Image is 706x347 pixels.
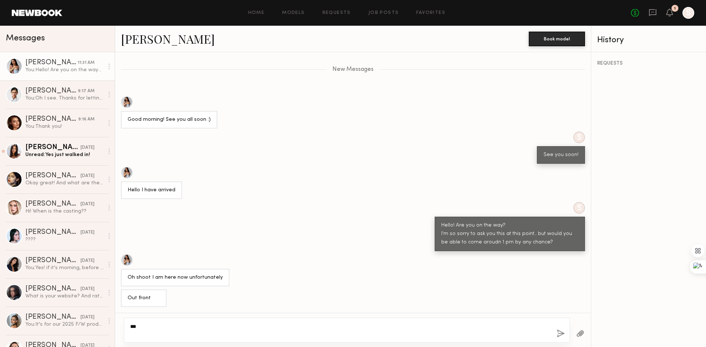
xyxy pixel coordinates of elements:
div: [PERSON_NAME] [25,172,81,180]
a: [PERSON_NAME] [121,31,215,47]
div: Unread: Yes just walked in! [25,151,104,158]
div: [PERSON_NAME] [25,257,81,264]
div: Hi! When is the casting?? [25,208,104,215]
div: You: Oh I see. Thanks for letting us know! :) [25,95,104,102]
span: New Messages [332,66,374,73]
div: Hello I have arrived [128,186,175,195]
button: Book model [529,32,585,46]
div: [DATE] [81,257,95,264]
div: [DATE] [81,144,95,151]
a: S [682,7,694,19]
div: REQUESTS [597,61,700,66]
div: 9:16 AM [78,116,95,123]
div: Oh shoot I am here now unfortunately [128,274,223,282]
a: Requests [322,11,351,15]
a: Home [248,11,265,15]
a: Book model [529,35,585,41]
div: 1 [674,7,676,11]
div: [PERSON_NAME] [25,229,81,236]
div: [DATE] [81,173,95,180]
div: Hello! Are you on the way? I'm so sorry to ask you this at this point.. but would you be able to ... [441,221,578,247]
div: ???? [25,236,104,243]
div: See you soon! [543,151,578,159]
div: [PERSON_NAME] [25,59,78,66]
a: Favorites [416,11,445,15]
span: Messages [6,34,45,43]
div: Good morning! See you all soon :) [128,116,211,124]
div: You: Hello! Are you on the way? I'm so sorry to ask you this at this point.. but would you be abl... [25,66,104,73]
div: Out front [128,294,160,303]
div: You: Yes! if it's morning, before 11 am would work, if afternoon, before 3pm or after 4 pm. Pleas... [25,264,104,271]
div: You: It's for our 2025 F/W product shots. If you can work with us directly it would be better for... [25,321,104,328]
div: [PERSON_NAME] [25,87,78,95]
a: Models [282,11,304,15]
div: History [597,36,700,44]
div: You: Thank you! [25,123,104,130]
div: 9:17 AM [78,88,95,95]
div: What is your website? And rate? [25,293,104,300]
div: 11:31 AM [78,59,95,66]
div: [DATE] [81,286,95,293]
div: [DATE] [81,201,95,208]
div: [PERSON_NAME] [25,200,81,208]
div: [PERSON_NAME] [25,314,81,321]
div: Okay great! And what are the job details? [25,180,104,187]
div: [PERSON_NAME] [25,116,78,123]
div: [DATE] [81,314,95,321]
div: [PERSON_NAME] [25,285,81,293]
a: Job Posts [368,11,399,15]
div: [PERSON_NAME] [25,144,81,151]
div: [DATE] [81,229,95,236]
